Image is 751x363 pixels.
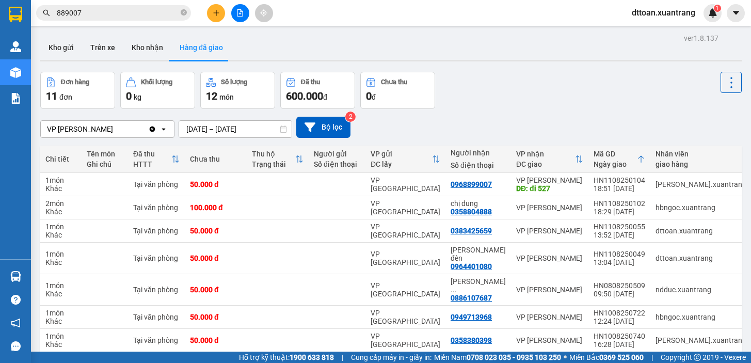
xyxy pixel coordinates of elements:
div: Số điện thoại [314,160,360,168]
span: question-circle [11,295,21,305]
div: HTTT [133,160,171,168]
div: 1 món [45,250,76,258]
div: HN1108250049 [594,250,645,258]
div: VP gửi [371,150,432,158]
span: Hỗ trợ kỹ thuật: [239,352,334,363]
input: Select a date range. [179,121,292,137]
div: 50.000 đ [190,336,242,344]
div: Đã thu [133,150,171,158]
span: close-circle [181,8,187,18]
div: 18:51 [DATE] [594,184,645,193]
svg: open [159,125,168,133]
span: đ [372,93,376,101]
div: VP [GEOGRAPHIC_DATA] [371,176,440,193]
div: dttoan.xuantrang [656,254,746,262]
span: Miền Bắc [569,352,644,363]
div: 13:52 [DATE] [594,231,645,239]
div: Người nhận [451,149,506,157]
div: Số điện thoại [451,161,506,169]
div: Chưa thu [190,155,242,163]
input: Selected VP MỘC CHÂU. [114,124,115,134]
div: Tại văn phòng [133,180,180,188]
div: 1 món [45,176,76,184]
div: Khối lượng [141,78,172,86]
button: Chưa thu0đ [360,72,435,109]
span: đ [323,93,327,101]
div: Mã GD [594,150,637,158]
span: file-add [236,9,244,17]
th: Toggle SortBy [365,146,445,173]
th: Toggle SortBy [511,146,588,173]
button: Bộ lọc [296,117,350,138]
img: solution-icon [10,93,21,104]
span: | [651,352,653,363]
svg: Clear value [148,125,156,133]
div: VP [GEOGRAPHIC_DATA] [371,309,440,325]
div: Tại văn phòng [133,254,180,262]
th: Toggle SortBy [247,146,309,173]
div: thuong.xuantrang [656,336,746,344]
div: VP [PERSON_NAME] [516,176,583,184]
span: ⚪️ [564,355,567,359]
div: VP [PERSON_NAME] [516,286,583,294]
div: chị dung [451,199,506,208]
span: đơn [59,93,72,101]
div: 1 món [45,281,76,290]
div: 16:28 [DATE] [594,340,645,349]
div: Khác [45,290,76,298]
img: icon-new-feature [708,8,717,18]
div: 50.000 đ [190,254,242,262]
span: 0 [366,90,372,102]
div: Người gửi [314,150,360,158]
div: 100.000 đ [190,203,242,212]
button: aim [255,4,273,22]
input: Tìm tên, số ĐT hoặc mã đơn [57,7,179,19]
div: 0358804888 [451,208,492,216]
div: Khác [45,258,76,266]
span: 0 [126,90,132,102]
sup: 1 [714,5,721,12]
div: thuong.xuantrang [656,180,746,188]
div: VP [PERSON_NAME] [47,124,113,134]
div: 1 món [45,332,76,340]
div: dttoan.xuantrang [656,227,746,235]
span: plus [213,9,220,17]
div: Tại văn phòng [133,313,180,321]
div: giao hàng [656,160,746,168]
div: 0358380398 [451,336,492,344]
div: Khác [45,340,76,349]
div: 0949713968 [451,313,492,321]
div: ĐC lấy [371,160,432,168]
button: plus [207,4,225,22]
span: notification [11,318,21,328]
div: VP [GEOGRAPHIC_DATA] [371,223,440,239]
div: Chưa thu [381,78,407,86]
div: VP nhận [516,150,575,158]
div: 1 món [45,223,76,231]
div: ver 1.8.137 [684,33,718,44]
th: Toggle SortBy [128,146,185,173]
span: 600.000 [286,90,323,102]
div: Khác [45,317,76,325]
button: Trên xe [82,35,123,60]
div: 50.000 đ [190,227,242,235]
button: Khối lượng0kg [120,72,195,109]
div: Đơn hàng [61,78,89,86]
span: close-circle [181,9,187,15]
div: 50.000 đ [190,180,242,188]
div: 09:50 [DATE] [594,290,645,298]
div: VP [GEOGRAPHIC_DATA] [371,281,440,298]
span: 11 [46,90,57,102]
button: caret-down [727,4,745,22]
div: 2 món [45,199,76,208]
img: logo-vxr [9,7,22,22]
div: VP [PERSON_NAME] [516,254,583,262]
div: ĐC giao [516,160,575,168]
div: 50.000 đ [190,286,242,294]
div: Tại văn phòng [133,203,180,212]
div: 0383425659 [451,227,492,235]
div: hbngoc.xuantrang [656,313,746,321]
div: Đã thu [301,78,320,86]
div: 1 món [45,309,76,317]
div: HN1108250055 [594,223,645,231]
